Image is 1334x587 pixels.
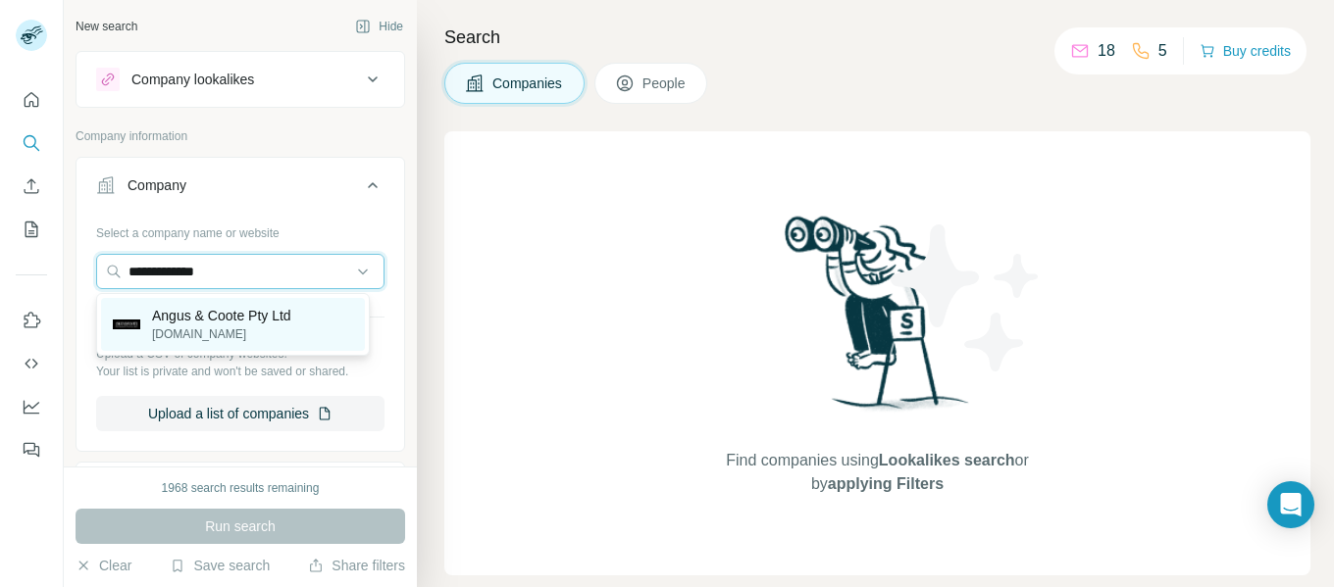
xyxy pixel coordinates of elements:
img: Surfe Illustration - Stars [878,210,1054,386]
button: Company [77,162,404,217]
button: Save search [170,556,270,575]
span: Lookalikes search [879,452,1015,468]
p: 18 [1098,39,1115,63]
span: applying Filters [828,475,944,492]
span: Companies [492,73,564,93]
p: 5 [1158,39,1167,63]
button: Search [16,125,47,161]
span: People [642,73,688,93]
button: Quick start [16,82,47,118]
button: My lists [16,212,47,247]
span: Find companies using or by [720,449,1034,496]
div: 1968 search results remaining [162,479,320,497]
button: Clear [76,556,131,575]
h4: Search [444,24,1310,51]
button: Hide [341,12,417,41]
button: Use Surfe on LinkedIn [16,303,47,338]
div: Company [128,175,186,195]
div: Company lookalikes [131,70,254,89]
p: Angus & Coote Pty Ltd [152,306,291,325]
div: Open Intercom Messenger [1267,481,1314,528]
button: Enrich CSV [16,169,47,204]
button: Dashboard [16,389,47,424]
p: [DOMAIN_NAME] [152,325,291,343]
div: Select a company name or website [96,217,385,242]
button: Upload a list of companies [96,396,385,431]
img: Angus & Coote Pty Ltd [113,319,140,329]
img: Surfe Illustration - Woman searching with binoculars [776,211,980,429]
button: Feedback [16,432,47,467]
button: Buy credits [1200,37,1291,65]
button: Share filters [308,556,405,575]
button: Company lookalikes [77,56,404,103]
button: Use Surfe API [16,346,47,381]
p: Company information [76,127,405,145]
div: New search [76,18,137,35]
p: Your list is private and won't be saved or shared. [96,363,385,380]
